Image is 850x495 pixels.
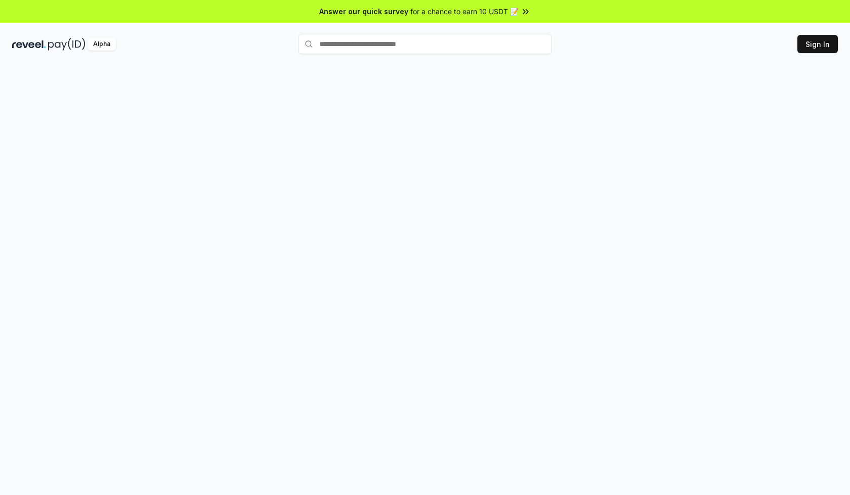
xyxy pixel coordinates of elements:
[12,38,46,51] img: reveel_dark
[88,38,116,51] div: Alpha
[319,6,408,17] span: Answer our quick survey
[797,35,838,53] button: Sign In
[48,38,86,51] img: pay_id
[410,6,519,17] span: for a chance to earn 10 USDT 📝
